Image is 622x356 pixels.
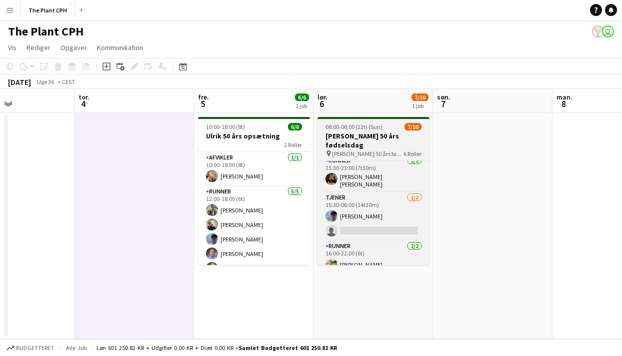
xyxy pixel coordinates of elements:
span: Vis [8,43,16,52]
span: 6/6 [288,123,302,130]
div: CEST [62,78,75,85]
span: 6 [316,98,327,109]
span: Alle job [64,344,88,351]
app-card-role: Runner1/115:30-23:00 (7t30m)[PERSON_NAME] [PERSON_NAME][GEOGRAPHIC_DATA] [317,155,429,192]
a: Vis [4,41,20,54]
span: [PERSON_NAME] 50 års fødselsdag [332,150,403,157]
app-job-card: 10:00-18:00 (8t)6/6Ulrik 50 års opsætning2 RollerAfvikler1/110:00-18:00 (8t)[PERSON_NAME]Runner5/... [198,117,310,265]
span: Kommunikation [97,43,143,52]
span: fre. [198,92,209,101]
button: The Plant CPH [20,0,75,20]
span: Samlet budgetteret 601 250.82 KR [238,344,337,351]
app-card-role: Tjener1/215:30-06:00 (14t30m)[PERSON_NAME] [317,192,429,240]
h3: [PERSON_NAME] 50 års fødselsdag [317,131,429,149]
div: [DATE] [8,77,31,87]
a: Opgaver [56,41,91,54]
div: 1 job [295,102,308,109]
div: Løn 601 250.82 KR + Udgifter 0.00 KR + Diæt 0.00 KR = [96,344,337,351]
app-user-avatar: Nanna Rørhøj [592,25,604,37]
span: 6 Roller [403,150,421,157]
span: 6/6 [295,93,309,101]
span: 7 [435,98,450,109]
span: søn. [437,92,450,101]
span: tor. [78,92,89,101]
span: 10:00-18:00 (8t) [206,123,245,130]
h1: The Plant CPH [8,24,83,39]
span: 7/10 [404,123,421,130]
app-user-avatar: Magnus Pedersen [602,25,614,37]
div: 1 job [412,102,428,109]
span: lør. [317,92,327,101]
a: Kommunikation [93,41,147,54]
app-card-role: Runner5/512:00-18:00 (6t)[PERSON_NAME][PERSON_NAME][PERSON_NAME][PERSON_NAME][PERSON_NAME] [198,186,310,278]
span: 4 [77,98,89,109]
span: Uge 36 [33,78,58,85]
app-card-role: Runner2/216:00-22:00 (6t)[PERSON_NAME] [317,240,429,289]
a: Rediger [22,41,54,54]
button: Budgetteret [5,342,55,353]
h3: Ulrik 50 års opsætning [198,131,310,140]
span: 5 [196,98,209,109]
span: Rediger [26,43,50,52]
span: man. [556,92,572,101]
span: 2 Roller [284,141,302,148]
app-card-role: Afvikler1/110:00-18:00 (8t)[PERSON_NAME] [198,152,310,186]
span: Opgaver [60,43,87,52]
span: 8 [555,98,572,109]
span: Budgetteret [16,344,54,351]
span: 08:00-06:00 (22t) (Sun) [325,123,382,130]
span: 7/10 [411,93,428,101]
app-job-card: 08:00-06:00 (22t) (Sun)7/10[PERSON_NAME] 50 års fødselsdag [PERSON_NAME] 50 års fødselsdag6 Rolle... [317,117,429,265]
